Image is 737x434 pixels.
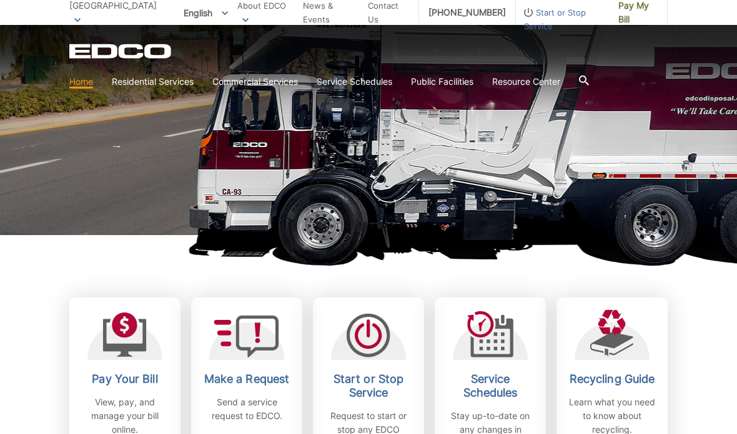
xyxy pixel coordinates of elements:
span: English [174,2,237,23]
h2: Pay Your Bill [79,372,171,386]
h2: Make a Request [200,372,293,386]
p: Send a service request to EDCO. [200,395,293,423]
h2: Recycling Guide [566,372,658,386]
a: EDCD logo. Return to the homepage. [69,44,173,59]
a: Public Facilities [411,75,473,89]
a: Commercial Services [212,75,298,89]
h2: Start or Stop Service [322,372,415,400]
a: Resource Center [492,75,560,89]
a: Residential Services [112,75,194,89]
a: Home [69,75,93,89]
h2: Service Schedules [444,372,537,400]
a: Service Schedules [317,75,392,89]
